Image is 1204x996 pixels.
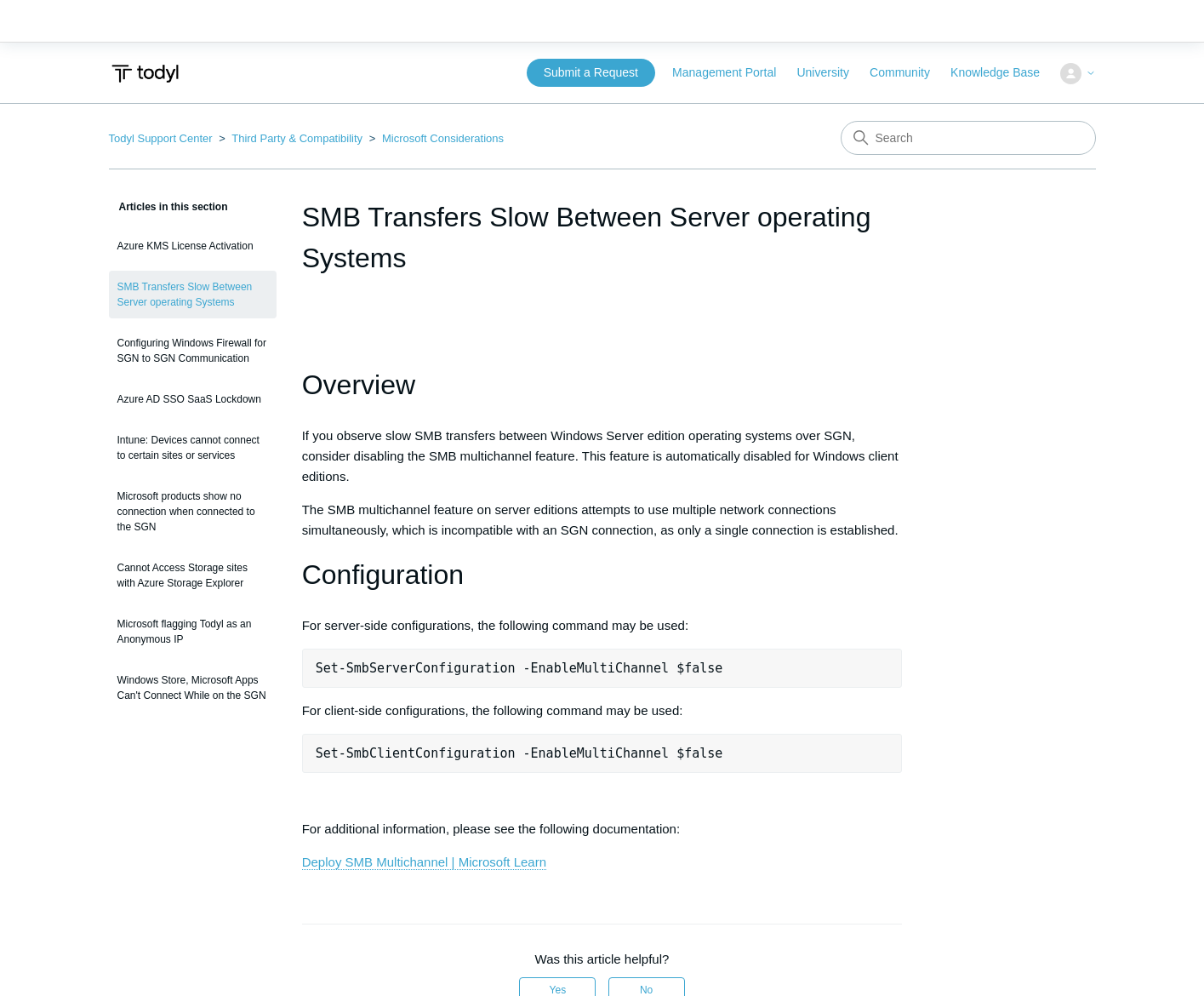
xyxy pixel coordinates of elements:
h1: Overview [302,363,903,407]
a: Management Portal [672,64,793,82]
span: Articles in this section [109,201,228,213]
pre: Set-SmbClientConfiguration -EnableMultiChannel $false [302,734,903,773]
a: Third Party & Compatibility [231,132,362,145]
p: For additional information, please see the following documentation: [302,819,903,839]
span: Was this article helpful? [535,952,670,966]
pre: Set-SmbServerConfiguration -EnableMultiChannel $false [302,649,903,688]
h1: Configuration [302,553,903,597]
a: Azure AD SSO SaaS Lockdown [109,383,277,415]
a: Windows Store, Microsoft Apps Can't Connect While on the SGN [109,664,277,712]
a: Microsoft Considerations [382,132,504,145]
li: Todyl Support Center [109,132,216,145]
p: The SMB multichannel feature on server editions attempts to use multiple network connections simu... [302,500,903,541]
a: Todyl Support Center [109,132,213,145]
p: If you observe slow SMB transfers between Windows Server edition operating systems over SGN, cons... [302,426,903,487]
a: Knowledge Base [950,64,1057,82]
h1: SMB Transfers Slow Between Server operating Systems [302,197,903,278]
p: For client-side configurations, the following command may be used: [302,701,903,721]
a: Azure KMS License Activation [109,230,277,262]
a: University [796,64,865,82]
a: Submit a Request [527,59,655,87]
a: Microsoft products show no connection when connected to the SGN [109,480,277,543]
a: Deploy SMB Multichannel | Microsoft Learn [302,855,546,870]
a: Configuring Windows Firewall for SGN to SGN Communication [109,327,277,375]
li: Microsoft Considerations [366,132,504,145]
a: Community [870,64,947,82]
img: Todyl Support Center Help Center home page [109,58,181,89]
a: SMB Transfers Slow Between Server operating Systems [109,271,277,318]
a: Cannot Access Storage sites with Azure Storage Explorer [109,552,277,599]
p: For server-side configurations, the following command may be used: [302,615,903,636]
a: Intune: Devices cannot connect to certain sites or services [109,424,277,472]
a: Microsoft flagging Todyl as an Anonymous IP [109,608,277,655]
input: Search [841,121,1096,155]
li: Third Party & Compatibility [215,132,366,145]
